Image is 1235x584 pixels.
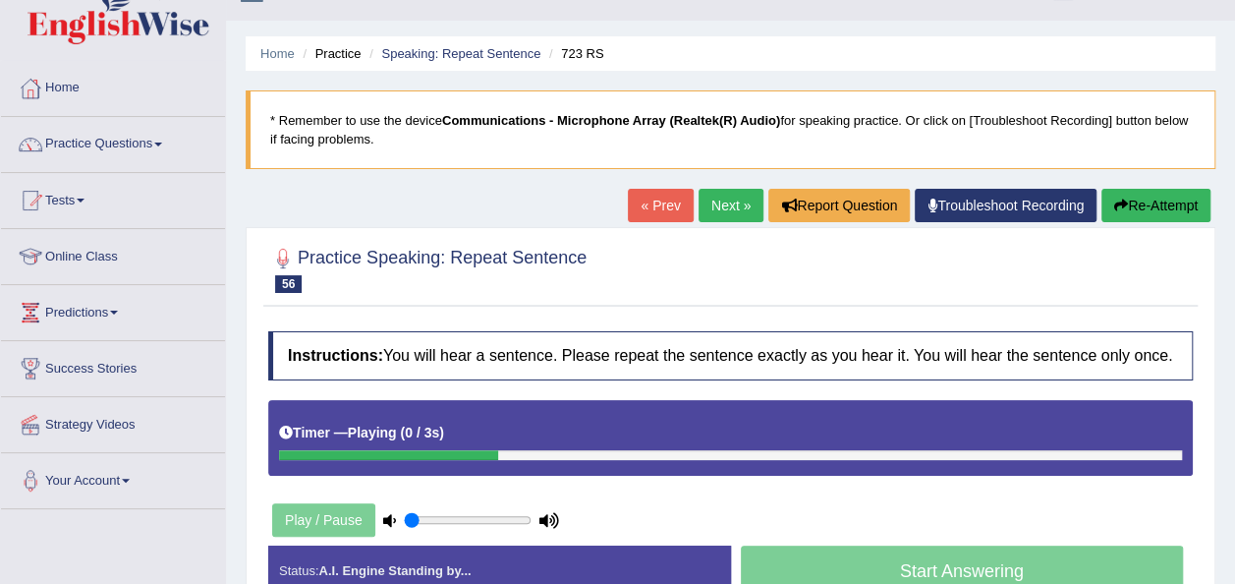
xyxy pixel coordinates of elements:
[1,397,225,446] a: Strategy Videos
[544,44,604,63] li: 723 RS
[1101,189,1210,222] button: Re-Attempt
[288,347,383,364] b: Instructions:
[279,426,444,440] h5: Timer —
[268,331,1193,380] h4: You will hear a sentence. Please repeat the sentence exactly as you hear it. You will hear the se...
[915,189,1096,222] a: Troubleshoot Recording
[442,113,780,128] b: Communications - Microphone Array (Realtek(R) Audio)
[1,453,225,502] a: Your Account
[439,425,444,440] b: )
[318,563,471,578] strong: A.I. Engine Standing by...
[275,275,302,293] span: 56
[1,117,225,166] a: Practice Questions
[1,285,225,334] a: Predictions
[1,173,225,222] a: Tests
[1,61,225,110] a: Home
[1,229,225,278] a: Online Class
[405,425,439,440] b: 0 / 3s
[298,44,361,63] li: Practice
[246,90,1215,169] blockquote: * Remember to use the device for speaking practice. Or click on [Troubleshoot Recording] button b...
[628,189,693,222] a: « Prev
[268,244,587,293] h2: Practice Speaking: Repeat Sentence
[260,46,295,61] a: Home
[348,425,397,440] b: Playing
[1,341,225,390] a: Success Stories
[400,425,405,440] b: (
[381,46,540,61] a: Speaking: Repeat Sentence
[768,189,910,222] button: Report Question
[699,189,763,222] a: Next »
